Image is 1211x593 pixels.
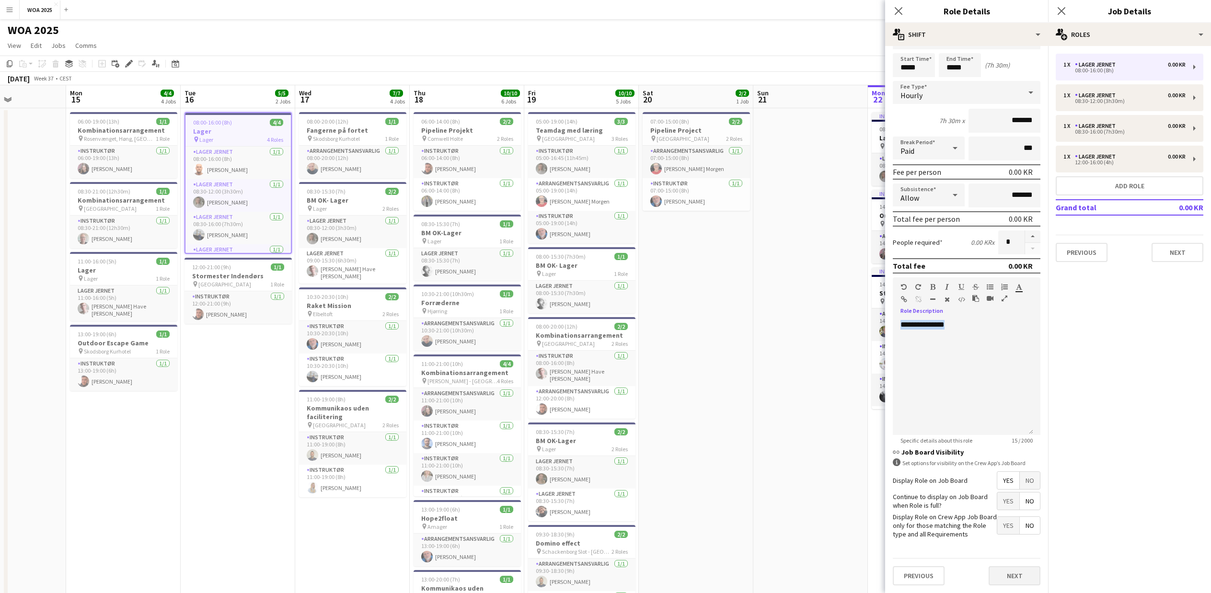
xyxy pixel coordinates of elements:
[299,354,406,386] app-card-role: Instruktør1/110:30-20:30 (10h)[PERSON_NAME]
[8,74,30,83] div: [DATE]
[611,340,628,347] span: 2 Roles
[1075,92,1119,99] div: Lager Jernet
[872,89,885,97] span: Mon
[47,39,69,52] a: Jobs
[299,321,406,354] app-card-role: Instruktør1/110:30-20:30 (10h)[PERSON_NAME]
[528,422,635,521] app-job-card: 08:30-15:30 (7h)2/2BM OK-Lager Lager2 RolesLager Jernet1/108:30-15:30 (7h)[PERSON_NAME]Lager Jern...
[70,146,177,178] app-card-role: Instruktør1/106:00-19:00 (13h)[PERSON_NAME]
[641,94,653,105] span: 20
[382,422,399,429] span: 2 Roles
[156,348,170,355] span: 1 Role
[299,432,406,465] app-card-role: Instruktør1/111:00-19:00 (8h)[PERSON_NAME]
[1048,5,1211,17] h3: Job Details
[421,290,474,297] span: 10:30-21:00 (10h30m)
[70,266,177,274] h3: Lager
[611,548,628,555] span: 2 Roles
[872,267,979,275] div: In progress
[872,112,979,186] app-job-card: In progress08:30-16:00 (7h30m)1/1Lager Lager1 RoleLager Jernet1/108:30-16:00 (7h30m)[PERSON_NAME]
[614,428,628,435] span: 2/2
[536,323,577,330] span: 08:00-20:00 (12h)
[900,296,907,303] button: Insert Link
[193,119,232,126] span: 08:00-16:00 (8h)
[299,196,406,205] h3: BM OK- Lager
[385,188,399,195] span: 2/2
[414,354,521,496] app-job-card: 11:00-21:00 (10h)4/4Kombinationsarrangement [PERSON_NAME] - [GEOGRAPHIC_DATA]4 RolesArrangementsa...
[70,358,177,391] app-card-role: Instruktør1/113:00-19:00 (6h)[PERSON_NAME]
[414,514,521,523] h3: Hope2float
[299,301,406,310] h3: Raket Mission
[270,119,283,126] span: 4/4
[1063,92,1075,99] div: 1 x
[70,339,177,347] h3: Outdoor Escape Game
[528,317,635,419] div: 08:00-20:00 (12h)2/2Kombinationsarrangement [GEOGRAPHIC_DATA]2 RolesInstruktør1/108:00-16:00 (8h)...
[78,188,130,195] span: 08:30-21:00 (12h30m)
[299,146,406,178] app-card-role: Arrangementsansvarlig1/108:00-20:00 (12h)[PERSON_NAME]
[27,39,46,52] a: Edit
[500,118,513,125] span: 2/2
[900,91,923,100] span: Hourly
[528,261,635,270] h3: BM OK- Lager
[414,89,426,97] span: Thu
[185,291,292,324] app-card-role: Instruktør1/112:00-21:00 (9h)[PERSON_NAME]
[8,23,59,37] h1: WOA 2025
[915,283,922,291] button: Redo
[542,135,595,142] span: [GEOGRAPHIC_DATA]
[75,41,97,50] span: Comms
[1001,283,1008,291] button: Ordered List
[70,196,177,205] h3: Kombinationsarrangement
[528,112,635,243] div: 05:00-19:00 (14h)3/3Teamdag med læring [GEOGRAPHIC_DATA]3 RolesInstruktør1/105:00-16:45 (11h45m)[...
[298,94,311,105] span: 17
[183,94,196,105] span: 16
[1015,283,1022,291] button: Text Color
[70,182,177,248] div: 08:30-21:00 (12h30m)1/1Kombinationsarrangement [GEOGRAPHIC_DATA]1 RoleInstruktør1/108:30-21:00 (1...
[536,531,575,538] span: 09:30-18:30 (9h)
[958,283,965,291] button: Underline
[501,90,520,97] span: 10/10
[70,126,177,135] h3: Kombinationsarrangement
[1168,61,1186,68] div: 0.00 KR
[985,61,1010,69] div: (7h 30m)
[414,453,521,486] app-card-role: Instruktør1/111:00-21:00 (10h)[PERSON_NAME]
[156,275,170,282] span: 1 Role
[427,135,463,142] span: Comwell Holte
[299,216,406,248] app-card-role: Lager Jernet1/108:30-12:00 (3h30m)[PERSON_NAME]
[499,523,513,530] span: 1 Role
[185,112,292,254] div: 08:00-16:00 (8h)4/4Lager Lager4 RolesLager Jernet1/108:00-16:00 (8h)[PERSON_NAME]Lager Jernet1/10...
[299,112,406,178] div: 08:00-20:00 (12h)1/1Fangerne på fortet Skodsborg Kurhotel1 RoleArrangementsansvarlig1/108:00-20:0...
[528,331,635,340] h3: Kombinationsarrangement
[414,228,521,237] h3: BM OK-Lager
[185,258,292,324] div: 12:00-21:00 (9h)1/1Stormester Indendørs [GEOGRAPHIC_DATA]1 RoleInstruktør1/112:00-21:00 (9h)[PERS...
[1063,123,1075,129] div: 1 x
[313,205,327,212] span: Lager
[497,377,513,385] span: 4 Roles
[536,253,586,260] span: 08:00-15:30 (7h30m)
[414,285,521,351] app-job-card: 10:30-21:00 (10h30m)1/1Forræderne Hjørring1 RoleArrangementsansvarlig1/110:30-21:00 (10h30m)[PERS...
[872,190,979,263] div: In progress14:00-21:30 (7h30m)1/1Outdoor Escape Game Norsminde kro - Odder1 RoleArrangementsansva...
[307,293,348,300] span: 10:30-20:30 (10h)
[1020,472,1040,489] span: No
[958,296,965,303] button: HTML Code
[872,231,979,263] app-card-role: Arrangementsansvarlig1/114:00-21:30 (7h30m)[PERSON_NAME]
[939,116,965,125] div: 7h 30m x
[997,472,1019,489] span: Yes
[414,421,521,453] app-card-role: Instruktør1/111:00-21:00 (10h)[PERSON_NAME]
[528,281,635,313] app-card-role: Lager Jernet1/108:00-15:30 (7h30m)[PERSON_NAME]
[497,135,513,142] span: 2 Roles
[614,270,628,277] span: 1 Role
[412,94,426,105] span: 18
[528,456,635,489] app-card-role: Lager Jernet1/108:30-15:30 (7h)[PERSON_NAME]
[70,112,177,178] app-job-card: 06:00-19:00 (13h)1/1Kombinationsarrangement Rosenvænget, Høng, [GEOGRAPHIC_DATA]1 RoleInstruktør1...
[900,146,914,156] span: Paid
[893,476,968,485] label: Display Role on Job Board
[500,360,513,367] span: 4/4
[299,182,406,284] div: 08:30-15:30 (7h)2/2BM OK- Lager Lager2 RolesLager Jernet1/108:30-12:00 (3h30m)[PERSON_NAME]Lager ...
[872,267,979,409] div: In progress14:30-20:30 (6h)4/4Stormester udendørs [GEOGRAPHIC_DATA] - [GEOGRAPHIC_DATA]4 RolesArr...
[414,215,521,281] app-job-card: 08:30-15:30 (7h)1/1BM OK-Lager Lager1 RoleLager Jernet1/108:30-15:30 (7h)[PERSON_NAME]
[390,98,405,105] div: 4 Jobs
[929,283,936,291] button: Bold
[900,193,919,203] span: Allow
[156,118,170,125] span: 1/1
[185,89,196,97] span: Tue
